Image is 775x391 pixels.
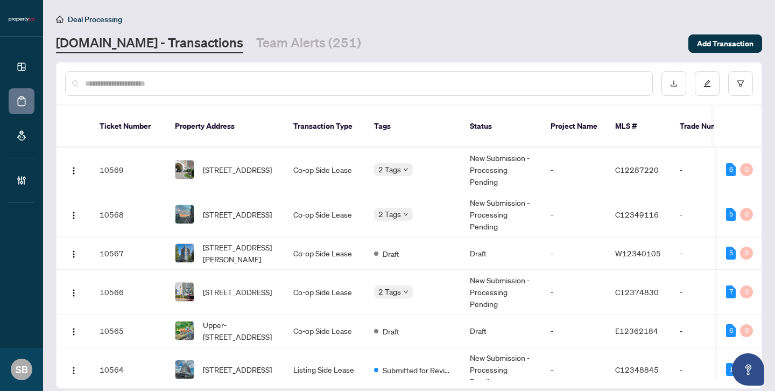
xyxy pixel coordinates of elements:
span: [STREET_ADDRESS] [203,364,272,375]
span: edit [703,80,711,87]
img: thumbnail-img [175,360,194,379]
span: Submitted for Review [383,364,453,376]
span: download [670,80,678,87]
td: 10565 [91,315,166,347]
button: Logo [65,361,82,378]
th: Transaction Type [285,106,365,148]
div: 1 [726,363,736,376]
span: 2 Tags [378,208,401,220]
div: 0 [740,324,753,337]
td: New Submission - Processing Pending [461,270,542,315]
th: Ticket Number [91,106,166,148]
div: 6 [726,163,736,176]
td: - [542,315,607,347]
th: Property Address [166,106,285,148]
span: home [56,16,64,23]
th: Tags [365,106,461,148]
div: 0 [740,247,753,260]
span: SB [16,362,28,377]
button: Logo [65,283,82,301]
td: 10567 [91,237,166,270]
td: Co-op Side Lease [285,237,365,270]
td: - [671,270,746,315]
div: 0 [740,163,753,176]
div: 0 [740,208,753,221]
td: New Submission - Processing Pending [461,192,542,237]
span: down [403,212,408,217]
span: 2 Tags [378,285,401,298]
img: thumbnail-img [175,160,194,179]
td: - [671,315,746,347]
td: Draft [461,237,542,270]
img: Logo [69,211,78,220]
td: - [671,148,746,192]
span: [STREET_ADDRESS][PERSON_NAME] [203,241,276,265]
button: edit [695,71,720,96]
img: thumbnail-img [175,283,194,301]
div: 6 [726,324,736,337]
span: C12287220 [615,165,659,174]
img: thumbnail-img [175,205,194,224]
td: - [671,237,746,270]
img: Logo [69,250,78,259]
td: - [542,237,607,270]
span: [STREET_ADDRESS] [203,208,272,220]
button: Open asap [732,353,764,386]
button: Logo [65,245,82,262]
span: C12374830 [615,287,659,297]
th: MLS # [607,106,671,148]
td: 10569 [91,148,166,192]
span: down [403,289,408,295]
img: logo [9,16,34,23]
td: - [671,192,746,237]
button: Logo [65,322,82,339]
div: 7 [726,285,736,298]
div: 5 [726,247,736,260]
span: W12340105 [615,248,661,258]
button: Add Transaction [688,34,762,53]
th: Trade Number [671,106,746,148]
span: Draft [383,325,399,337]
span: C12349116 [615,210,659,219]
span: E12362184 [615,326,658,336]
button: Logo [65,161,82,178]
td: 10566 [91,270,166,315]
img: Logo [69,327,78,336]
span: filter [737,80,744,87]
span: Draft [383,248,399,260]
td: Co-op Side Lease [285,192,365,237]
td: New Submission - Processing Pending [461,148,542,192]
span: [STREET_ADDRESS] [203,286,272,298]
span: Upper-[STREET_ADDRESS] [203,319,276,343]
td: - [542,270,607,315]
img: thumbnail-img [175,244,194,262]
span: 2 Tags [378,163,401,176]
td: Co-op Side Lease [285,270,365,315]
td: Co-op Side Lease [285,315,365,347]
button: filter [728,71,753,96]
div: 5 [726,208,736,221]
th: Status [461,106,542,148]
td: Co-op Side Lease [285,148,365,192]
button: Logo [65,206,82,223]
span: C12348845 [615,365,659,374]
div: 0 [740,285,753,298]
span: Deal Processing [68,15,122,24]
img: Logo [69,366,78,375]
img: Logo [69,166,78,175]
button: download [661,71,686,96]
img: thumbnail-img [175,322,194,340]
a: Team Alerts (251) [256,34,361,53]
span: down [403,167,408,172]
span: [STREET_ADDRESS] [203,164,272,176]
td: Draft [461,315,542,347]
a: [DOMAIN_NAME] - Transactions [56,34,243,53]
td: - [542,148,607,192]
td: 10568 [91,192,166,237]
td: - [542,192,607,237]
img: Logo [69,289,78,297]
span: Add Transaction [697,35,753,52]
th: Project Name [542,106,607,148]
